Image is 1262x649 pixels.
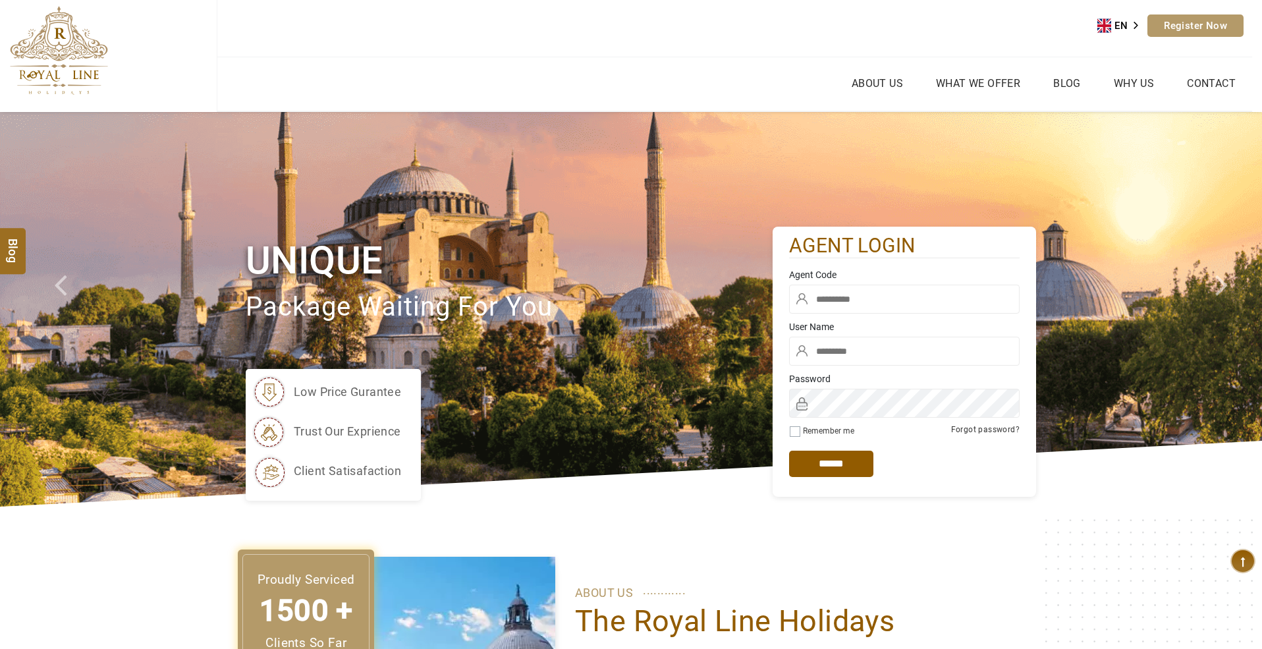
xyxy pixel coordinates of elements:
[252,415,401,448] li: trust our exprience
[933,74,1024,93] a: What we Offer
[252,455,401,488] li: client satisafaction
[5,239,22,250] span: Blog
[575,583,1016,603] p: ABOUT US
[789,320,1020,333] label: User Name
[1184,74,1239,93] a: Contact
[803,426,854,436] label: Remember me
[1050,74,1084,93] a: Blog
[252,376,401,409] li: low price gurantee
[1097,16,1147,36] a: EN
[1097,16,1147,36] div: Language
[10,6,108,95] img: The Royal Line Holidays
[1097,16,1147,36] aside: Language selected: English
[789,372,1020,385] label: Password
[38,112,101,507] a: Check next prev
[575,603,1016,640] h1: The Royal Line Holidays
[246,236,773,285] h1: Unique
[246,285,773,329] p: package waiting for you
[1111,74,1157,93] a: Why Us
[1199,112,1262,507] a: Check next image
[1147,14,1244,37] a: Register Now
[789,268,1020,281] label: Agent Code
[789,233,1020,259] h2: agent login
[643,580,686,600] span: ............
[848,74,906,93] a: About Us
[951,425,1020,434] a: Forgot password?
